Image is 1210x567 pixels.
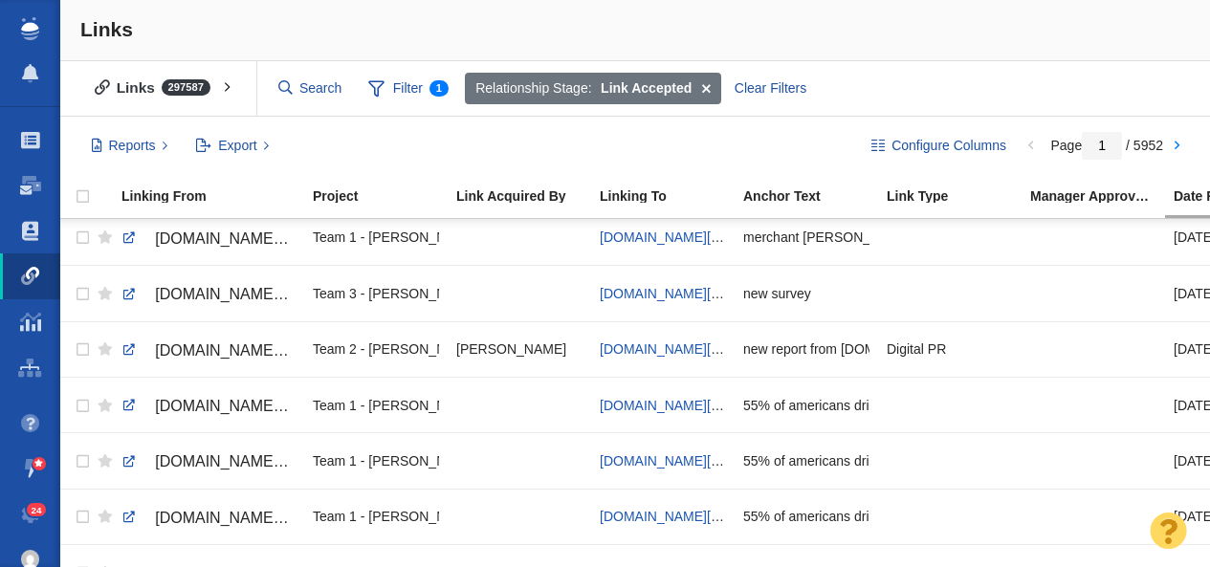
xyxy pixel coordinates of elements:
div: merchant [PERSON_NAME]'s [743,217,869,258]
input: Search [271,72,351,105]
span: Digital PR [887,340,946,358]
a: [DOMAIN_NAME][URL] [600,229,741,245]
div: Team 3 - [PERSON_NAME] | Summer | [PERSON_NAME]\Substance Abuse Counselor\Substance Abuse Counsel... [313,273,439,314]
span: [DOMAIN_NAME][URL][US_STATE] [155,510,402,526]
a: [DOMAIN_NAME][URL][US_STATE] [121,223,296,255]
a: Link Type [887,189,1028,206]
a: [DOMAIN_NAME][URL] [121,335,296,367]
div: Team 1 - [PERSON_NAME] | [PERSON_NAME] | [PERSON_NAME]\Veracity (FLIP & Canopy)\Insurance Canopy ... [313,384,439,425]
span: [DOMAIN_NAME][URL] [155,342,317,359]
a: [DOMAIN_NAME][URL] [600,398,741,413]
a: [DOMAIN_NAME][URL] [600,286,741,301]
a: [DOMAIN_NAME][URL][US_STATE] [121,502,296,534]
button: Export [186,130,280,163]
div: Team 2 - [PERSON_NAME] | [PERSON_NAME] | [PERSON_NAME]\Retrospec\Retrospec - Digital PR - [DATE] ... [313,329,439,370]
span: Reports [109,136,156,156]
div: Team 1 - [PERSON_NAME] | [PERSON_NAME] | [PERSON_NAME]\Veracity (FLIP & Canopy)\Insurance Canopy ... [313,440,439,481]
div: Project [313,189,454,203]
span: [PERSON_NAME] [456,340,566,358]
td: Phoebe Green [448,321,591,377]
span: [DOMAIN_NAME][URL][US_STATE] [155,453,402,469]
span: Configure Columns [891,136,1006,156]
span: 24 [27,503,47,517]
div: 55% of americans drinking more than usual during the holidays. [743,440,869,481]
a: [DOMAIN_NAME][URL][US_STATE] [121,446,296,478]
a: Linking From [121,189,311,206]
span: [DOMAIN_NAME][URL] [155,286,317,302]
div: Linking From [121,189,311,203]
td: Digital PR [878,321,1022,377]
span: Relationship Stage: [475,78,591,98]
a: [DOMAIN_NAME][URL][US_STATE] [121,390,296,423]
div: new report from [DOMAIN_NAME] [743,329,869,370]
div: Link Acquired By [456,189,598,203]
div: Link Type [887,189,1028,203]
div: Clear Filters [723,73,817,105]
div: 55% of americans drinking more than usual during the holidays. [743,496,869,537]
a: Anchor Text [743,189,885,206]
div: new survey [743,273,869,314]
div: 55% of americans drinking more than usual during the holidays. [743,384,869,425]
div: Team 1 - [PERSON_NAME] | [PERSON_NAME] | [PERSON_NAME]\Merchant Maverick\Merchant Maverick - Digi... [313,217,439,258]
span: Page / 5952 [1050,138,1163,153]
a: [DOMAIN_NAME][URL] [600,509,741,524]
div: Linking To [600,189,741,203]
span: [DOMAIN_NAME][URL][US_STATE] [155,398,402,414]
a: Manager Approved Link? [1030,189,1172,206]
a: Linking To [600,189,741,206]
img: buzzstream_logo_iconsimple.png [21,17,38,40]
div: Manager Approved Link? [1030,189,1172,203]
div: Team 1 - [PERSON_NAME] | [PERSON_NAME] | [PERSON_NAME]\Veracity (FLIP & Canopy)\Insurance Canopy ... [313,496,439,537]
span: Links [80,18,133,40]
button: Reports [80,130,179,163]
button: Configure Columns [861,130,1018,163]
a: [DOMAIN_NAME][URL][DATE] [600,341,783,357]
span: 1 [429,80,449,97]
a: [DOMAIN_NAME][URL] [121,278,296,311]
span: Export [218,136,256,156]
a: [DOMAIN_NAME][URL] [600,453,741,469]
div: Anchor Text [743,189,885,203]
strong: Link Accepted [601,78,692,98]
span: Filter [358,71,459,107]
span: [DOMAIN_NAME][URL][US_STATE] [155,230,402,247]
a: Link Acquired By [456,189,598,206]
